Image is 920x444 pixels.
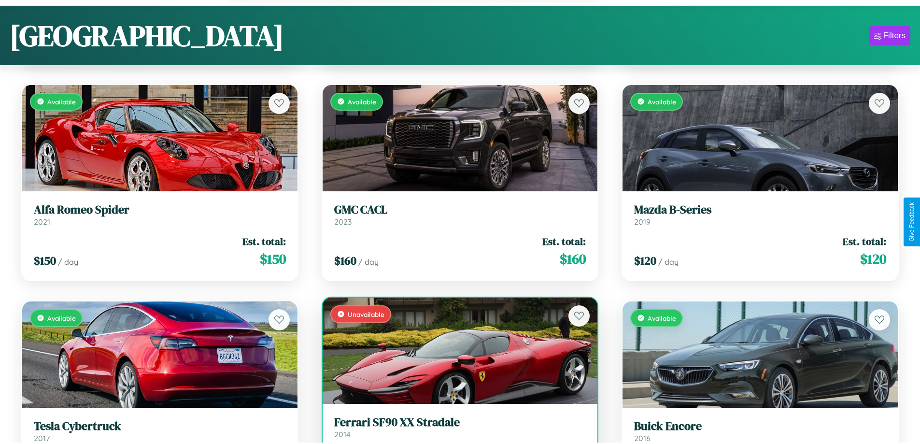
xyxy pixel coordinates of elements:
a: Tesla Cybertruck2017 [34,419,286,443]
span: 2016 [634,433,651,443]
a: Mazda B-Series2019 [634,203,886,227]
span: Available [348,98,376,106]
span: / day [358,257,379,267]
h3: Tesla Cybertruck [34,419,286,433]
span: Est. total: [843,234,886,248]
span: Available [648,98,676,106]
span: $ 120 [634,253,656,269]
span: $ 150 [34,253,56,269]
span: / day [58,257,78,267]
span: $ 160 [560,249,586,269]
span: $ 160 [334,253,356,269]
span: 2021 [34,217,50,227]
span: $ 120 [860,249,886,269]
span: Available [47,314,76,322]
div: Give Feedback [908,202,915,242]
span: Unavailable [348,310,384,318]
a: GMC CACL2023 [334,203,586,227]
span: 2019 [634,217,651,227]
h3: Alfa Romeo Spider [34,203,286,217]
h3: Buick Encore [634,419,886,433]
span: Est. total: [542,234,586,248]
span: 2017 [34,433,50,443]
h3: GMC CACL [334,203,586,217]
span: / day [658,257,679,267]
span: Est. total: [242,234,286,248]
span: Available [47,98,76,106]
h3: Mazda B-Series [634,203,886,217]
span: 2023 [334,217,352,227]
a: Buick Encore2016 [634,419,886,443]
span: 2014 [334,430,351,439]
h1: [GEOGRAPHIC_DATA] [10,16,284,56]
h3: Ferrari SF90 XX Stradale [334,415,586,430]
a: Alfa Romeo Spider2021 [34,203,286,227]
button: Filters [869,26,910,45]
div: Filters [883,31,906,41]
span: Available [648,314,676,322]
a: Ferrari SF90 XX Stradale2014 [334,415,586,439]
span: $ 150 [260,249,286,269]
